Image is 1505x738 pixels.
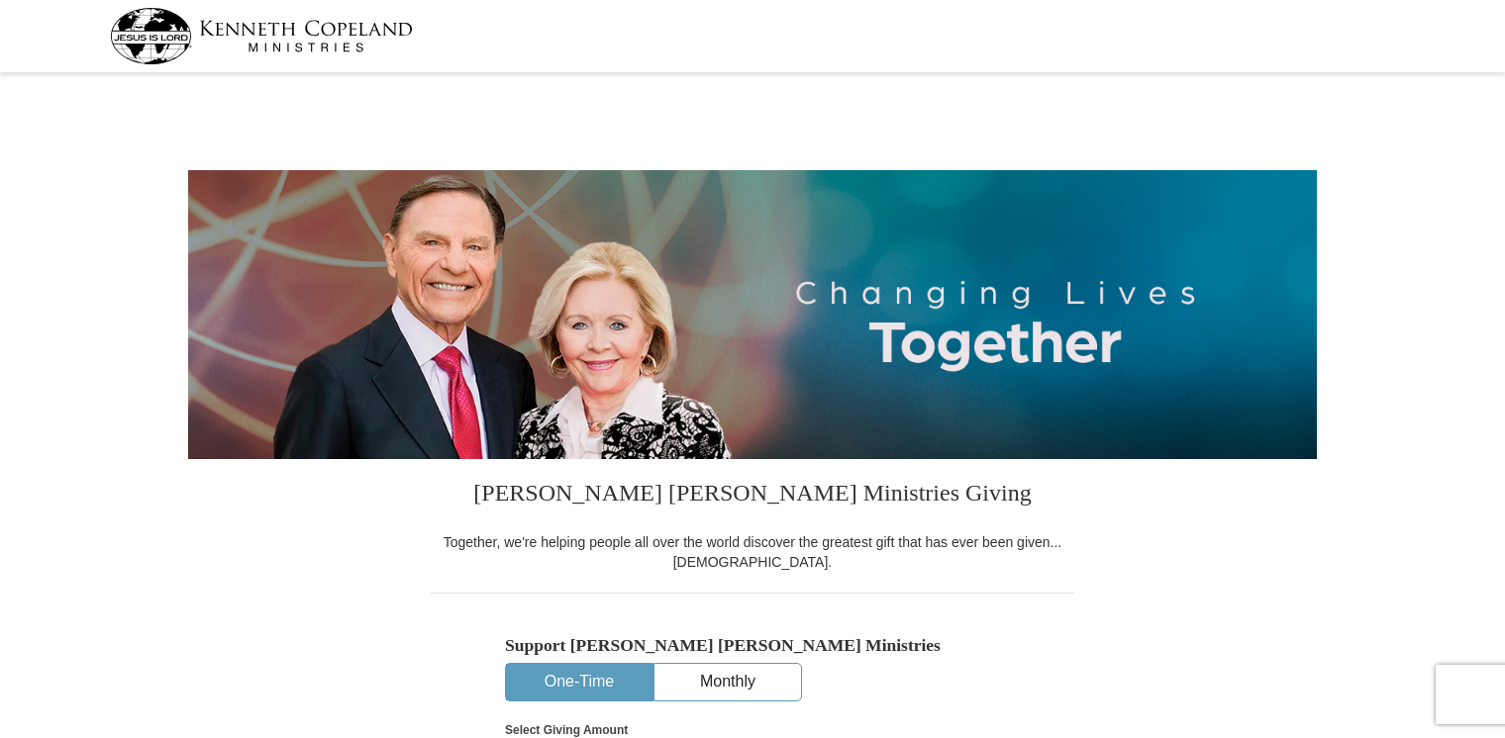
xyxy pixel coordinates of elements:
strong: Select Giving Amount [505,723,628,737]
h3: [PERSON_NAME] [PERSON_NAME] Ministries Giving [431,459,1074,532]
div: Together, we're helping people all over the world discover the greatest gift that has ever been g... [431,532,1074,572]
img: kcm-header-logo.svg [110,8,413,64]
h5: Support [PERSON_NAME] [PERSON_NAME] Ministries [505,635,1000,656]
button: Monthly [654,664,801,700]
button: One-Time [506,664,652,700]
